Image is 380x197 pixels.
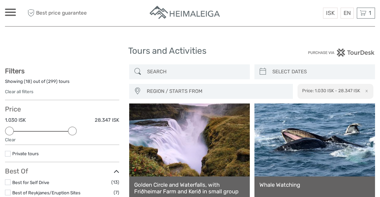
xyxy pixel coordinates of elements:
[111,178,119,186] span: (13)
[26,78,30,85] label: 18
[5,117,26,124] label: 1.030 ISK
[12,190,81,195] a: Best of Reykjanes/Eruption Sites
[5,78,119,89] div: Showing ( ) out of ( ) tours
[270,66,372,78] input: SELECT DATES
[361,87,370,94] button: x
[5,167,119,175] h3: Best Of
[368,10,372,16] span: 1
[144,66,246,78] input: SEARCH
[341,8,354,19] div: EN
[259,181,370,188] a: Whale Watching
[26,8,97,19] span: Best price guarantee
[5,137,119,143] div: Clear
[302,88,360,93] h2: Price: 1.030 ISK - 28.347 ISK
[48,78,56,85] label: 299
[128,46,251,56] h1: Tours and Activities
[114,189,119,196] span: (7)
[5,67,25,75] strong: Filters
[326,10,335,16] span: ISK
[5,105,119,113] h3: Price
[144,86,290,97] button: REGION / STARTS FROM
[12,151,39,156] a: Private tours
[12,180,49,185] a: Best for Self Drive
[308,48,375,57] img: PurchaseViaTourDesk.png
[5,89,33,94] a: Clear all filters
[134,181,245,195] a: Golden Circle and Waterfalls, with Friðheimar Farm and Kerið in small group
[95,117,119,124] label: 28.347 ISK
[149,5,222,21] img: Apartments in Reykjavik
